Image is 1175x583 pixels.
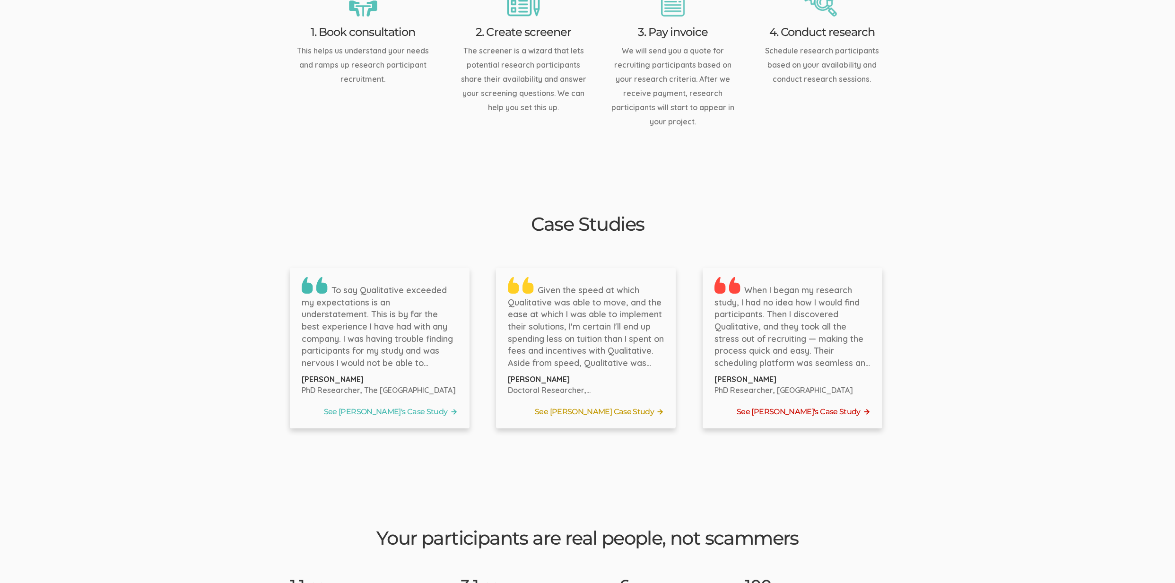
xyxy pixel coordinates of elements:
[290,528,886,548] h2: Your participants are real people, not scammers
[290,214,886,235] h2: Case Studies
[758,44,885,129] p: Schedule research participants based on your availability and conduct research sessions.
[508,374,664,385] p: [PERSON_NAME]
[714,374,870,385] p: [PERSON_NAME]
[611,44,735,129] p: We will send you a quote for recruiting participants based on your research criteria. After we re...
[302,277,458,369] p: To say Qualitative exceeded my expectations is an understatement. This is by far the best experie...
[290,44,436,129] p: This helps us understand your needs and ramps up research participant recruitment.
[302,385,458,396] p: PhD Researcher, The [GEOGRAPHIC_DATA]
[302,277,313,294] img: Double quote
[714,277,870,369] p: When I began my research study, I had no idea how I would find participants. Then I discovered Qu...
[714,385,870,396] p: PhD Researcher, [GEOGRAPHIC_DATA]
[460,44,587,129] p: The screener is a wizard that lets potential research participants share their availability and a...
[460,26,587,38] h3: 2. Create screener
[302,374,458,385] p: [PERSON_NAME]
[508,385,664,396] p: Doctoral Researcher, [GEOGRAPHIC_DATA]
[729,277,740,294] img: Double quote
[714,405,870,419] a: See [PERSON_NAME]'s Case Study
[316,277,328,294] img: Double quote
[290,26,436,38] h3: 1. Book consultation
[758,26,885,38] h3: 4. Conduct research
[508,277,519,294] img: Double quote
[508,405,664,419] a: See [PERSON_NAME] Case Study
[714,277,726,294] img: Double quote
[611,26,735,38] h3: 3. Pay invoice
[522,277,534,294] img: Double quote
[508,277,664,369] p: Given the speed at which Qualitative was able to move, and the ease at which I was able to implem...
[302,405,458,419] a: See [PERSON_NAME]'s Case Study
